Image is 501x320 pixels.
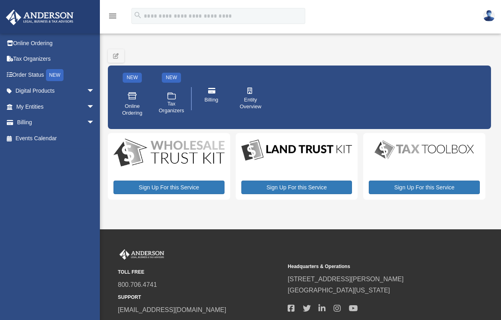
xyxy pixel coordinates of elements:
a: [GEOGRAPHIC_DATA][US_STATE] [288,287,390,294]
a: menu [108,14,117,21]
span: Entity Overview [239,97,262,110]
img: Anderson Advisors Platinum Portal [118,249,166,260]
a: Tax Organizers [155,85,188,122]
i: menu [108,11,117,21]
i: search [133,11,142,20]
img: Anderson Advisors Platinum Portal [4,10,76,25]
a: Sign Up For this Service [369,181,480,194]
span: arrow_drop_down [87,83,103,99]
div: NEW [162,73,181,83]
a: Digital Productsarrow_drop_down [6,83,103,99]
div: NEW [123,73,142,83]
div: NEW [46,69,64,81]
a: Sign Up For this Service [241,181,352,194]
img: LandTrust_lgo-1.jpg [241,139,352,163]
span: arrow_drop_down [87,99,103,115]
img: User Pic [483,10,495,22]
a: Order StatusNEW [6,67,107,83]
small: TOLL FREE [118,268,282,276]
a: Online Ordering [115,85,149,122]
span: arrow_drop_down [87,115,103,131]
a: [STREET_ADDRESS][PERSON_NAME] [288,276,404,282]
img: taxtoolbox_new-1.webp [369,139,480,161]
small: SUPPORT [118,293,282,302]
a: Events Calendar [6,130,107,146]
span: Online Ordering [121,103,143,117]
span: Tax Organizers [159,101,184,114]
a: My Entitiesarrow_drop_down [6,99,107,115]
a: Entity Overview [234,82,267,115]
a: Sign Up For this Service [113,181,225,194]
a: Tax Organizers [6,51,107,67]
a: Billingarrow_drop_down [6,115,107,131]
a: Billing [195,82,228,115]
a: [EMAIL_ADDRESS][DOMAIN_NAME] [118,306,226,313]
small: Headquarters & Operations [288,262,452,271]
a: Online Ordering [6,35,107,51]
span: Billing [205,97,219,103]
img: WS-Trust-Kit-lgo-1.jpg [113,139,225,168]
a: 800.706.4741 [118,281,157,288]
